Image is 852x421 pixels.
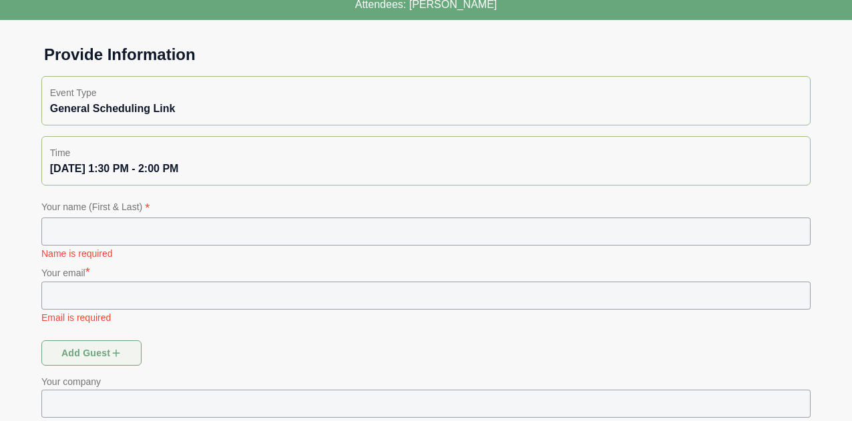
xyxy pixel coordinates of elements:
p: Name is required [41,247,811,260]
p: Time [50,145,802,161]
p: Email is required [41,311,811,324]
p: Event Type [50,85,802,101]
h1: Provide Information [33,44,819,65]
p: Your email [41,263,811,282]
button: Add guest [41,340,142,366]
p: Your name (First & Last) [41,199,811,218]
p: Your company [41,374,811,390]
div: General Scheduling Link [50,101,802,117]
div: [DATE] 1:30 PM - 2:00 PM [50,161,802,177]
span: Add guest [61,340,123,366]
